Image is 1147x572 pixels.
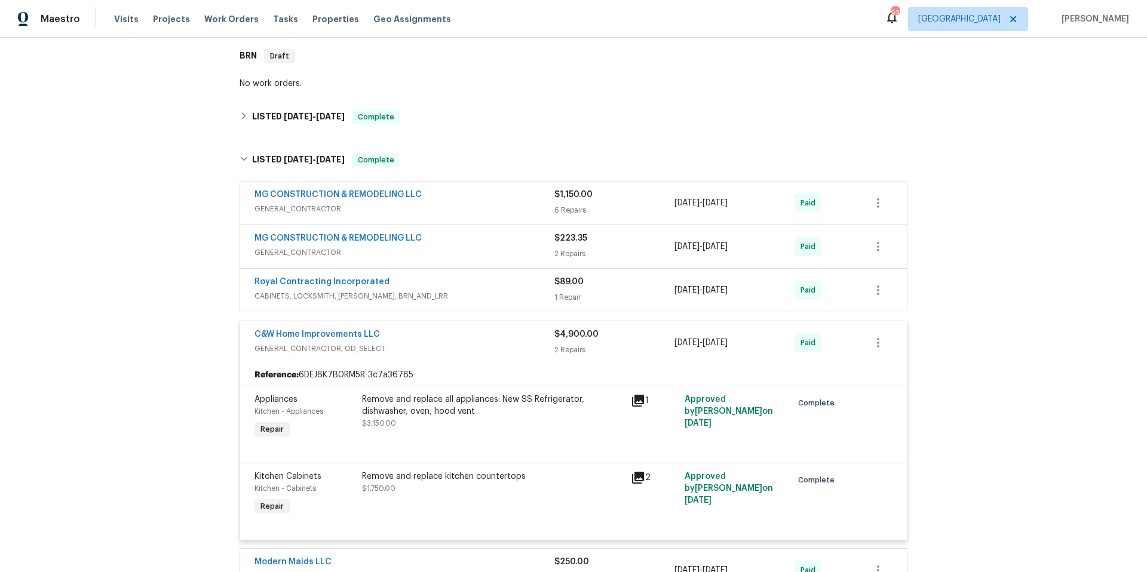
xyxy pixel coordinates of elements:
[362,420,396,427] span: $3,150.00
[554,330,599,339] span: $4,900.00
[265,50,294,62] span: Draft
[254,290,554,302] span: CABINETS, LOCKSMITH, [PERSON_NAME], BRN_AND_LRR
[256,423,289,435] span: Repair
[703,199,728,207] span: [DATE]
[631,393,677,408] div: 1
[1057,13,1129,25] span: [PERSON_NAME]
[254,343,554,355] span: GENERAL_CONTRACTOR, OD_SELECT
[256,500,289,512] span: Repair
[353,154,399,166] span: Complete
[254,472,321,481] span: Kitchen Cabinets
[252,110,345,124] h6: LISTED
[254,558,332,566] a: Modern Maids LLC
[891,7,899,19] div: 92
[254,190,422,199] a: MG CONSTRUCTION & REMODELING LLC
[153,13,190,25] span: Projects
[254,247,554,259] span: GENERAL_CONTRACTOR
[674,337,728,349] span: -
[252,153,345,167] h6: LISTED
[254,369,299,381] b: Reference:
[284,155,345,164] span: -
[674,286,700,294] span: [DATE]
[284,112,345,121] span: -
[236,103,911,131] div: LISTED [DATE]-[DATE]Complete
[631,470,677,485] div: 2
[554,344,674,356] div: 2 Repairs
[41,13,80,25] span: Maestro
[316,155,345,164] span: [DATE]
[554,278,584,286] span: $89.00
[254,395,298,404] span: Appliances
[254,278,390,286] a: Royal Contracting Incorporated
[240,78,907,90] div: No work orders.
[674,241,728,253] span: -
[353,111,399,123] span: Complete
[240,364,907,386] div: 6DEJ6K7B0RM5R-3c7a36765
[554,558,589,566] span: $250.00
[918,13,1001,25] span: [GEOGRAPHIC_DATA]
[801,337,820,349] span: Paid
[703,242,728,251] span: [DATE]
[373,13,451,25] span: Geo Assignments
[362,393,624,417] div: Remove and replace all appliances: New SS Refrigerator, dishwasher, oven, hood vent
[236,37,911,75] div: BRN Draft
[801,241,820,253] span: Paid
[674,242,700,251] span: [DATE]
[798,397,839,409] span: Complete
[114,13,139,25] span: Visits
[254,408,323,415] span: Kitchen - Appliances
[554,291,674,303] div: 1 Repair
[362,470,624,482] div: Remove and replace kitchen countertops
[703,339,728,347] span: [DATE]
[554,204,674,216] div: 6 Repairs
[240,49,257,63] h6: BRN
[284,155,312,164] span: [DATE]
[254,485,316,492] span: Kitchen - Cabinets
[362,485,395,492] span: $1,750.00
[674,197,728,209] span: -
[254,330,380,339] a: C&W Home Improvements LLC
[801,284,820,296] span: Paid
[273,15,298,23] span: Tasks
[236,141,911,179] div: LISTED [DATE]-[DATE]Complete
[316,112,345,121] span: [DATE]
[685,496,711,505] span: [DATE]
[254,203,554,215] span: GENERAL_CONTRACTOR
[674,339,700,347] span: [DATE]
[674,284,728,296] span: -
[204,13,259,25] span: Work Orders
[798,474,839,486] span: Complete
[685,472,773,505] span: Approved by [PERSON_NAME] on
[703,286,728,294] span: [DATE]
[554,248,674,260] div: 2 Repairs
[685,395,773,428] span: Approved by [PERSON_NAME] on
[254,234,422,242] a: MG CONSTRUCTION & REMODELING LLC
[284,112,312,121] span: [DATE]
[554,190,593,199] span: $1,150.00
[685,419,711,428] span: [DATE]
[674,199,700,207] span: [DATE]
[554,234,587,242] span: $223.35
[312,13,359,25] span: Properties
[801,197,820,209] span: Paid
